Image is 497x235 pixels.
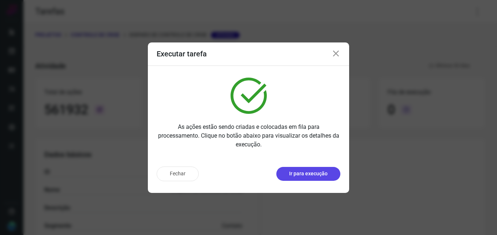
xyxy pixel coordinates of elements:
[289,170,328,178] p: Ir para execução
[157,123,340,149] p: As ações estão sendo criadas e colocadas em fila para processamento. Clique no botão abaixo para ...
[157,167,199,181] button: Fechar
[276,167,340,181] button: Ir para execução
[157,49,207,58] h3: Executar tarefa
[231,78,267,114] img: verified.svg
